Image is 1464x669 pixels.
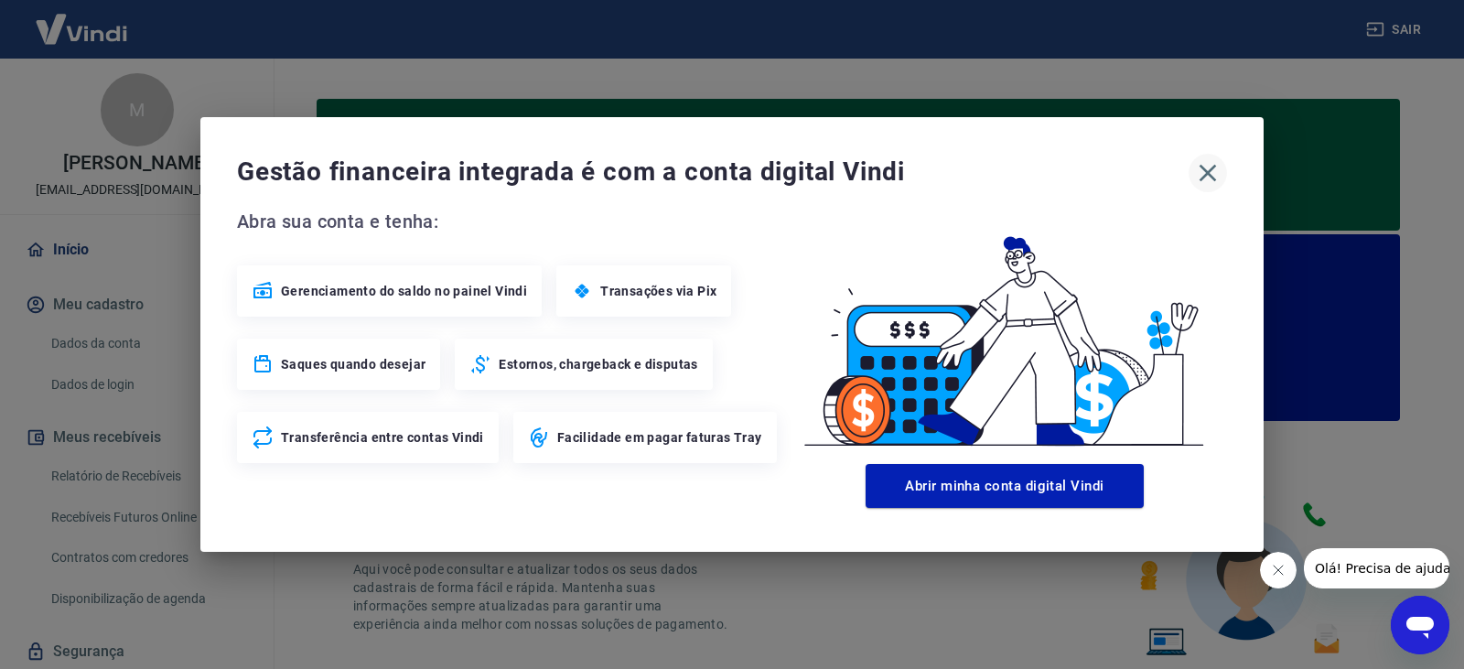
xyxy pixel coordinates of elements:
span: Transações via Pix [600,282,716,300]
span: Transferência entre contas Vindi [281,428,484,447]
span: Gestão financeira integrada é com a conta digital Vindi [237,154,1189,190]
span: Abra sua conta e tenha: [237,207,782,236]
button: Abrir minha conta digital Vindi [866,464,1144,508]
span: Estornos, chargeback e disputas [499,355,697,373]
iframe: Botão para abrir a janela de mensagens [1391,596,1449,654]
span: Saques quando desejar [281,355,425,373]
img: Good Billing [782,207,1227,457]
iframe: Fechar mensagem [1260,552,1297,588]
span: Facilidade em pagar faturas Tray [557,428,762,447]
span: Olá! Precisa de ajuda? [11,13,154,27]
span: Gerenciamento do saldo no painel Vindi [281,282,527,300]
iframe: Mensagem da empresa [1304,548,1449,588]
